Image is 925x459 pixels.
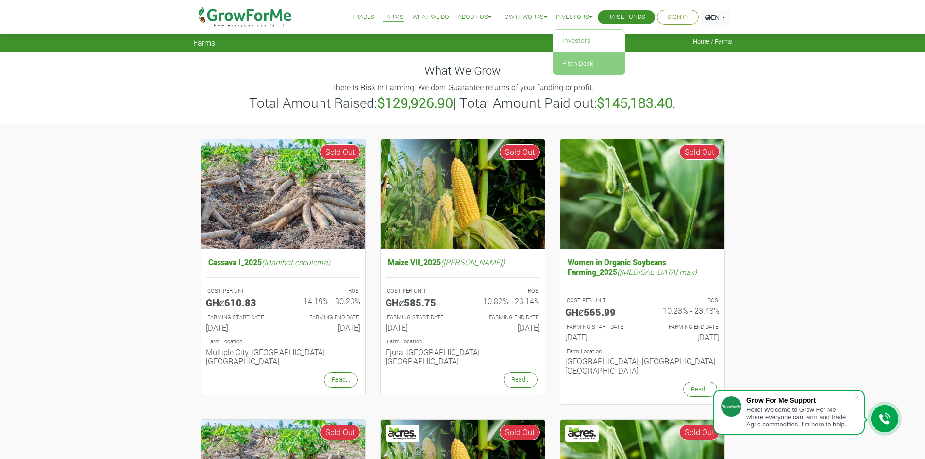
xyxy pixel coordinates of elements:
[556,12,592,22] a: Investors
[290,296,360,306] h6: 14.19% - 30.23%
[441,257,505,267] i: ([PERSON_NAME])
[387,338,538,346] p: Location of Farm
[386,323,455,332] h6: [DATE]
[324,372,358,387] a: Read...
[567,323,634,331] p: FARMING START DATE
[701,10,730,25] a: EN
[262,257,330,267] i: (Manihot esculenta)
[650,332,720,341] h6: [DATE]
[470,296,540,306] h6: 10.82% - 23.14%
[387,287,454,295] p: COST PER UNIT
[500,144,540,160] span: Sold Out
[386,347,540,366] h6: Ejura, [GEOGRAPHIC_DATA] - [GEOGRAPHIC_DATA]
[651,296,718,305] p: ROS
[565,306,635,318] h5: GHȼ565.99
[567,426,598,441] img: Acres Nano
[193,38,215,47] span: Farms
[320,425,360,440] span: Sold Out
[386,296,455,308] h5: GHȼ585.75
[650,306,720,315] h6: 10.23% - 23.48%
[206,323,276,332] h6: [DATE]
[383,12,404,22] a: Farms
[553,30,625,52] a: Investors
[412,12,449,22] a: What We Do
[387,313,454,322] p: FARMING START DATE
[377,94,453,112] b: $129,926.90
[206,296,276,308] h5: GHȼ610.83
[683,382,717,397] a: Read...
[565,332,635,341] h6: [DATE]
[746,406,854,428] div: Hello! Welcome to Grow For Me where everyone can farm and trade Agric commodities. I'm here to help.
[597,94,673,112] b: $145,183.40
[207,313,274,322] p: FARMING START DATE
[207,287,274,295] p: COST PER UNIT
[292,313,359,322] p: FARMING END DATE
[206,255,360,269] h5: Cassava I_2025
[567,296,634,305] p: COST PER UNIT
[352,12,374,22] a: Trades
[679,425,720,440] span: Sold Out
[471,313,538,322] p: FARMING END DATE
[746,396,854,404] div: Grow For Me Support
[607,12,645,22] a: Raise Funds
[206,347,360,366] h6: Multiple City, [GEOGRAPHIC_DATA] - [GEOGRAPHIC_DATA]
[500,425,540,440] span: Sold Out
[567,347,718,356] p: Location of Farm
[195,95,731,111] h3: Total Amount Raised: | Total Amount Paid out: .
[565,357,720,375] h6: [GEOGRAPHIC_DATA], [GEOGRAPHIC_DATA] - [GEOGRAPHIC_DATA]
[553,52,625,75] a: Pitch Deck
[500,12,547,22] a: How it Works
[565,255,720,278] h5: Women in Organic Soybeans Farming_2025
[387,426,418,441] img: Acres Nano
[471,287,538,295] p: ROS
[320,144,360,160] span: Sold Out
[458,12,491,22] a: About Us
[193,64,732,78] h4: What We Grow
[201,139,365,250] img: growforme image
[207,338,359,346] p: Location of Farm
[470,323,540,332] h6: [DATE]
[290,323,360,332] h6: [DATE]
[679,144,720,160] span: Sold Out
[560,139,724,250] img: growforme image
[667,12,689,22] a: Sign In
[292,287,359,295] p: ROS
[386,255,540,269] h5: Maize VII_2025
[651,323,718,331] p: FARMING END DATE
[381,139,545,250] img: growforme image
[195,82,731,93] p: There Is Risk In Farming. We dont Guarantee returns of your funding or profit.
[504,372,538,387] a: Read...
[617,267,697,277] i: ([MEDICAL_DATA] max)
[693,38,732,45] span: Home / Farms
